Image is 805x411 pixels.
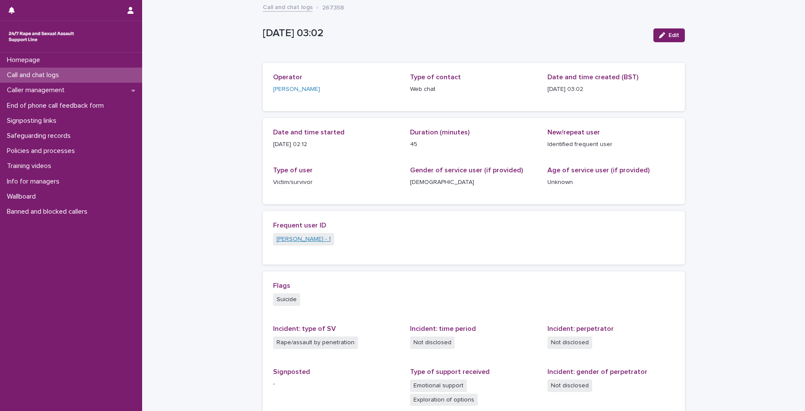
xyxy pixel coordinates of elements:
span: Suicide [273,293,300,306]
p: Banned and blocked callers [3,208,94,216]
p: Training videos [3,162,58,170]
p: 45 [410,140,537,149]
p: Homepage [3,56,47,64]
p: Victim/survivor [273,178,400,187]
span: Rape/assault by penetration [273,336,358,349]
p: [DATE] 03:02 [263,27,646,40]
img: rhQMoQhaT3yELyF149Cw [7,28,76,45]
p: [DEMOGRAPHIC_DATA] [410,178,537,187]
p: Signposting links [3,117,63,125]
span: Not disclosed [547,336,592,349]
span: Date and time created (BST) [547,74,638,81]
a: [PERSON_NAME] [273,85,320,94]
span: Duration (minutes) [410,129,469,136]
p: 267358 [322,2,344,12]
p: Wallboard [3,193,43,201]
p: Info for managers [3,177,66,186]
p: End of phone call feedback form [3,102,111,110]
p: Safeguarding records [3,132,78,140]
span: Age of service user (if provided) [547,167,650,174]
button: Edit [653,28,685,42]
p: Call and chat logs [3,71,66,79]
p: Caller management [3,86,71,94]
span: Edit [668,32,679,38]
p: Unknown [547,178,674,187]
span: Gender of service user (if provided) [410,167,523,174]
a: Call and chat logs [263,2,313,12]
span: Incident: perpetrator [547,325,614,332]
p: - [273,380,400,389]
span: Frequent user ID [273,222,326,229]
span: Type of user [273,167,313,174]
span: Type of contact [410,74,461,81]
span: Not disclosed [547,380,592,392]
span: Exploration of options [410,394,478,406]
p: [DATE] 02:12 [273,140,400,149]
span: Incident: time period [410,325,476,332]
span: Operator [273,74,302,81]
span: Date and time started [273,129,345,136]
span: Emotional support [410,380,467,392]
a: [PERSON_NAME] - 1 [277,235,331,244]
span: Not disclosed [410,336,455,349]
p: Web chat [410,85,537,94]
span: Incident: gender of perpetrator [547,368,647,375]
p: Identified frequent user [547,140,674,149]
p: [DATE] 03:02 [547,85,674,94]
span: Type of support received [410,368,490,375]
span: Incident: type of SV [273,325,336,332]
span: Signposted [273,368,310,375]
span: New/repeat user [547,129,600,136]
p: Policies and processes [3,147,82,155]
span: Flags [273,282,290,289]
